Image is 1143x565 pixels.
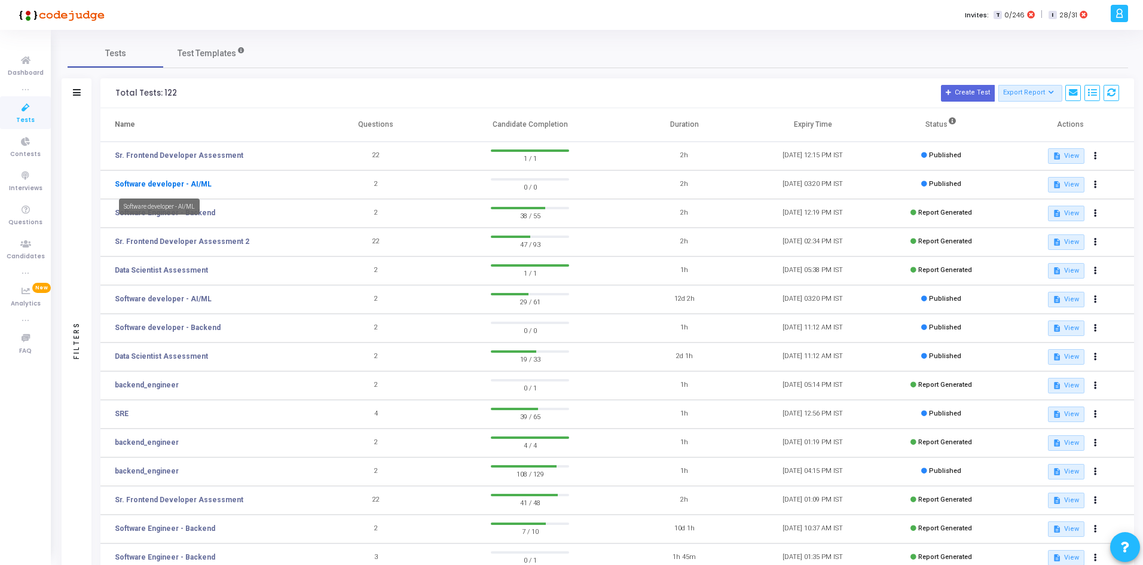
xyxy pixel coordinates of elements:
[115,294,212,304] a: Software developer - AI/ML
[115,351,208,362] a: Data Scientist Assessment
[620,486,748,515] td: 2h
[115,150,243,161] a: Sr. Frontend Developer Assessment
[620,256,748,285] td: 1h
[491,525,569,537] span: 7 / 10
[311,199,440,228] td: 2
[929,323,961,331] span: Published
[748,429,877,457] td: [DATE] 01:19 PM IST
[311,170,440,199] td: 2
[929,180,961,188] span: Published
[1053,410,1061,419] mat-icon: description
[620,343,748,371] td: 2d 1h
[491,238,569,250] span: 47 / 93
[1059,10,1077,20] span: 28/31
[491,410,569,422] span: 39 / 65
[748,400,877,429] td: [DATE] 12:56 PM IST
[941,85,995,102] button: Create Test
[1048,378,1084,393] button: View
[1048,234,1084,250] button: View
[311,108,440,142] th: Questions
[918,209,972,216] span: Report Generated
[15,3,105,27] img: logo
[620,285,748,314] td: 12d 2h
[1048,177,1084,193] button: View
[178,47,236,60] span: Test Templates
[115,322,221,333] a: Software developer - Backend
[929,410,961,417] span: Published
[748,457,877,486] td: [DATE] 04:15 PM IST
[311,515,440,543] td: 2
[311,400,440,429] td: 4
[877,108,1006,142] th: Status
[748,343,877,371] td: [DATE] 11:12 AM IST
[929,151,961,159] span: Published
[8,218,42,228] span: Questions
[1053,353,1061,361] mat-icon: description
[748,142,877,170] td: [DATE] 12:15 PM IST
[491,181,569,193] span: 0 / 0
[620,429,748,457] td: 1h
[620,228,748,256] td: 2h
[491,381,569,393] span: 0 / 1
[1053,238,1061,246] mat-icon: description
[620,371,748,400] td: 1h
[620,400,748,429] td: 1h
[8,68,44,78] span: Dashboard
[1048,493,1084,508] button: View
[115,179,212,190] a: Software developer - AI/ML
[311,142,440,170] td: 22
[311,371,440,400] td: 2
[929,352,961,360] span: Published
[11,299,41,309] span: Analytics
[115,265,208,276] a: Data Scientist Assessment
[491,295,569,307] span: 29 / 61
[918,438,972,446] span: Report Generated
[918,381,972,389] span: Report Generated
[620,170,748,199] td: 2h
[1053,209,1061,218] mat-icon: description
[748,515,877,543] td: [DATE] 10:37 AM IST
[620,142,748,170] td: 2h
[491,324,569,336] span: 0 / 0
[1053,554,1061,562] mat-icon: description
[620,314,748,343] td: 1h
[311,256,440,285] td: 2
[32,283,51,293] span: New
[311,314,440,343] td: 2
[9,184,42,194] span: Interviews
[918,524,972,532] span: Report Generated
[115,552,215,563] a: Software Engineer - Backend
[1053,324,1061,332] mat-icon: description
[311,486,440,515] td: 22
[491,496,569,508] span: 41 / 48
[748,256,877,285] td: [DATE] 05:38 PM IST
[1048,292,1084,307] button: View
[491,468,569,480] span: 108 / 129
[1053,152,1061,160] mat-icon: description
[929,467,961,475] span: Published
[19,346,32,356] span: FAQ
[1053,181,1061,189] mat-icon: description
[311,429,440,457] td: 2
[1053,267,1061,275] mat-icon: description
[1053,496,1061,505] mat-icon: description
[1004,10,1025,20] span: 0/246
[71,274,82,406] div: Filters
[620,199,748,228] td: 2h
[748,486,877,515] td: [DATE] 01:09 PM IST
[311,457,440,486] td: 2
[620,108,748,142] th: Duration
[918,237,972,245] span: Report Generated
[115,494,243,505] a: Sr. Frontend Developer Assessment
[491,267,569,279] span: 1 / 1
[311,228,440,256] td: 22
[491,209,569,221] span: 38 / 55
[748,199,877,228] td: [DATE] 12:19 PM IST
[10,149,41,160] span: Contests
[748,170,877,199] td: [DATE] 03:20 PM IST
[105,47,126,60] span: Tests
[1048,435,1084,451] button: View
[1048,263,1084,279] button: View
[620,515,748,543] td: 10d 1h
[115,523,215,534] a: Software Engineer - Backend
